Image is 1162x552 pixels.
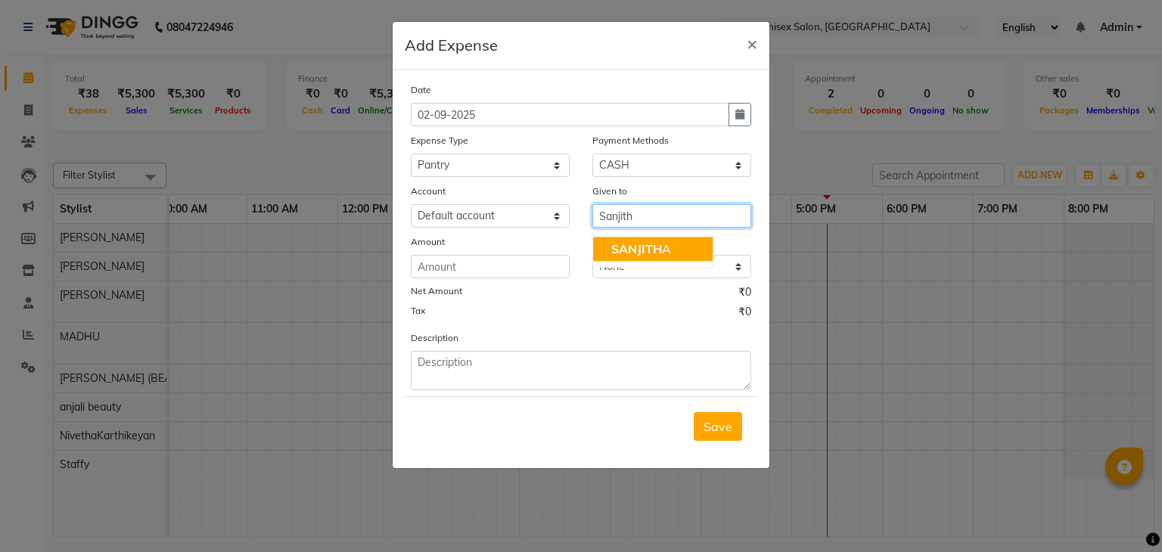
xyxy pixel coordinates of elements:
[411,235,445,249] label: Amount
[611,241,671,256] ngb-highlight: A
[411,134,468,147] label: Expense Type
[704,419,732,434] span: Save
[747,32,757,54] span: ×
[405,34,498,57] h5: Add Expense
[738,304,751,324] span: ₹0
[735,22,769,64] button: Close
[592,185,627,198] label: Given to
[611,241,662,256] span: SANJITH
[738,284,751,304] span: ₹0
[411,284,462,298] label: Net Amount
[411,304,425,318] label: Tax
[694,412,742,441] button: Save
[411,255,570,278] input: Amount
[411,83,431,97] label: Date
[411,185,446,198] label: Account
[592,134,669,147] label: Payment Methods
[411,331,458,345] label: Description
[592,204,751,228] input: Given to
